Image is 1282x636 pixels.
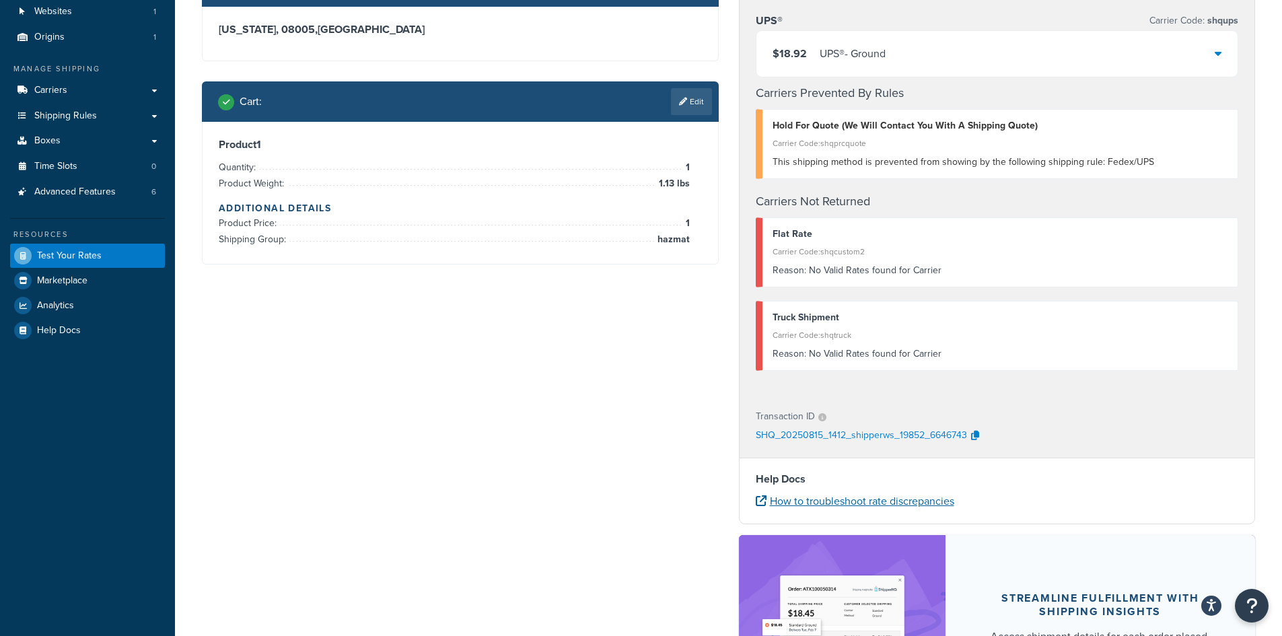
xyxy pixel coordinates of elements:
div: Flat Rate [773,225,1228,244]
a: Help Docs [10,318,165,343]
span: Reason: [773,347,806,361]
h4: Carriers Prevented By Rules [756,84,1239,102]
h3: [US_STATE], 08005 , [GEOGRAPHIC_DATA] [219,23,702,36]
span: 1.13 lbs [655,176,690,192]
a: Edit [671,88,712,115]
span: 1 [682,160,690,176]
div: No Valid Rates found for Carrier [773,261,1228,280]
span: 1 [153,6,156,17]
span: Boxes [34,135,61,147]
span: Shipping Group: [219,232,289,246]
p: SHQ_20250815_1412_shipperws_19852_6646743 [756,426,967,446]
h4: Help Docs [756,471,1239,487]
span: Origins [34,32,65,43]
span: This shipping method is prevented from showing by the following shipping rule: Fedex/UPS [773,155,1154,169]
a: Carriers [10,78,165,103]
h4: Additional Details [219,201,702,215]
a: Marketplace [10,269,165,293]
span: Carriers [34,85,67,96]
li: Time Slots [10,154,165,179]
a: Time Slots0 [10,154,165,179]
div: Streamline Fulfillment with Shipping Insights [978,592,1223,619]
a: Shipping Rules [10,104,165,129]
div: Carrier Code: shqprcquote [773,134,1228,153]
span: 6 [151,186,156,198]
span: Analytics [37,300,74,312]
div: Resources [10,229,165,240]
a: Test Your Rates [10,244,165,268]
a: How to troubleshoot rate discrepancies [756,493,954,509]
a: Origins1 [10,25,165,50]
span: 1 [682,215,690,232]
h4: Carriers Not Returned [756,192,1239,211]
a: Boxes [10,129,165,153]
span: Shipping Rules [34,110,97,122]
div: Carrier Code: shqtruck [773,326,1228,345]
div: Carrier Code: shqcustom2 [773,242,1228,261]
span: $18.92 [773,46,807,61]
div: UPS® - Ground [820,44,886,63]
h2: Cart : [240,96,262,108]
span: Test Your Rates [37,250,102,262]
li: Advanced Features [10,180,165,205]
span: Product Weight: [219,176,287,190]
a: Advanced Features6 [10,180,165,205]
span: Help Docs [37,325,81,337]
span: Product Price: [219,216,280,230]
span: Advanced Features [34,186,116,198]
h3: UPS® [756,14,783,28]
p: Transaction ID [756,407,815,426]
span: Reason: [773,263,806,277]
span: 1 [153,32,156,43]
span: Time Slots [34,161,77,172]
h3: Product 1 [219,138,702,151]
li: Origins [10,25,165,50]
span: Marketplace [37,275,87,287]
span: Quantity: [219,160,259,174]
span: hazmat [654,232,690,248]
p: Carrier Code: [1149,11,1238,30]
div: No Valid Rates found for Carrier [773,345,1228,363]
div: Hold For Quote (We Will Contact You With A Shipping Quote) [773,116,1228,135]
span: Websites [34,6,72,17]
span: shqups [1205,13,1238,28]
a: Analytics [10,293,165,318]
div: Truck Shipment [773,308,1228,327]
span: 0 [151,161,156,172]
div: Manage Shipping [10,63,165,75]
button: Open Resource Center [1235,589,1269,623]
